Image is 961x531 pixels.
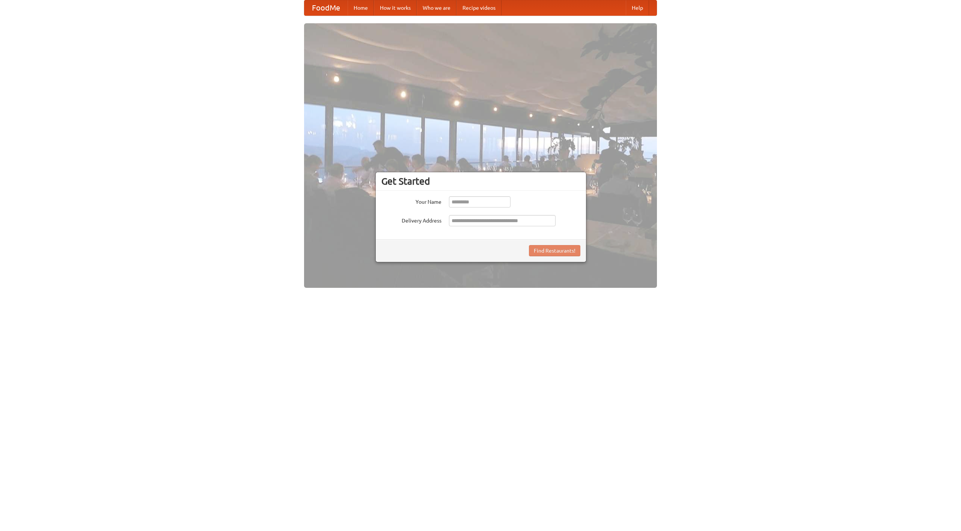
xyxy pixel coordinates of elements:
button: Find Restaurants! [529,245,580,256]
a: FoodMe [304,0,348,15]
a: Recipe videos [456,0,502,15]
a: How it works [374,0,417,15]
a: Help [626,0,649,15]
a: Who we are [417,0,456,15]
label: Delivery Address [381,215,441,224]
a: Home [348,0,374,15]
h3: Get Started [381,176,580,187]
label: Your Name [381,196,441,206]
